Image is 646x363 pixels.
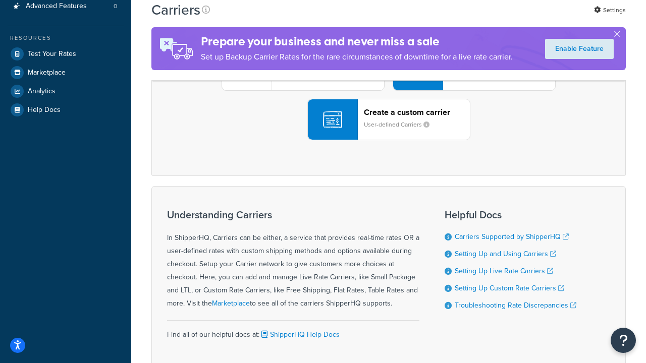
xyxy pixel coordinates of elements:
p: Set up Backup Carrier Rates for the rare circumstances of downtime for a live rate carrier. [201,50,513,64]
a: Enable Feature [545,39,614,59]
h3: Helpful Docs [445,209,576,220]
a: Setting Up Custom Rate Carriers [455,283,564,293]
span: Advanced Features [26,2,87,11]
a: Troubleshooting Rate Discrepancies [455,300,576,311]
a: Carriers Supported by ShipperHQ [455,231,569,242]
a: Help Docs [8,101,124,119]
div: Resources [8,34,124,42]
span: Analytics [28,87,56,96]
a: Marketplace [8,64,124,82]
a: Marketplace [212,298,250,309]
a: ShipperHQ Help Docs [259,329,340,340]
h4: Prepare your business and never miss a sale [201,33,513,50]
a: Test Your Rates [8,45,124,63]
h3: Understanding Carriers [167,209,419,220]
header: Create a custom carrier [364,107,470,117]
button: Open Resource Center [611,328,636,353]
span: Help Docs [28,106,61,114]
img: icon-carrier-custom-c93b8a24.svg [323,110,342,129]
a: Setting Up Live Rate Carriers [455,266,553,276]
div: Find all of our helpful docs at: [167,320,419,341]
span: 0 [114,2,117,11]
div: In ShipperHQ, Carriers can be either, a service that provides real-time rates OR a user-defined r... [167,209,419,310]
span: Test Your Rates [28,50,76,58]
a: Settings [594,3,626,17]
span: Marketplace [28,69,66,77]
img: ad-rules-rateshop-fe6ec290ccb7230408bd80ed9643f0289d75e0ffd9eb532fc0e269fcd187b520.png [151,27,201,70]
a: Setting Up and Using Carriers [455,249,556,259]
small: User-defined Carriers [364,120,438,129]
button: Create a custom carrierUser-defined Carriers [307,99,470,140]
a: Analytics [8,82,124,100]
